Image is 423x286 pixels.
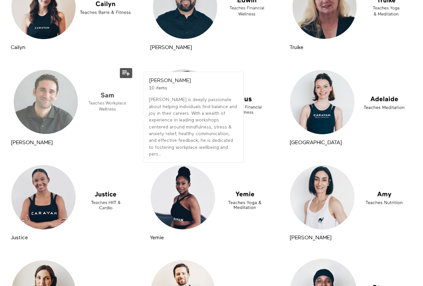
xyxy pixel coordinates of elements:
[120,68,132,78] button: Add to my list
[289,140,342,145] a: [GEOGRAPHIC_DATA]
[150,235,164,240] a: Yemie
[11,140,53,145] a: [PERSON_NAME]
[9,66,135,137] a: Sam
[148,162,274,233] a: Yemie
[288,66,414,137] a: Adelaide
[289,140,342,146] strong: Adelaide
[11,235,28,240] a: Justice
[149,78,191,83] strong: [PERSON_NAME]
[289,235,332,240] a: [PERSON_NAME]
[148,66,274,137] a: Gus
[11,140,53,146] strong: Sam
[149,96,238,158] p: [PERSON_NAME] is deeply passionate about helping individuals find balance and joy in their career...
[289,45,303,50] a: Truike
[150,45,192,50] strong: Edwin
[11,45,25,50] a: Cailyn
[149,86,167,90] span: 10 items
[150,45,192,50] a: [PERSON_NAME]
[9,162,135,233] a: Justice
[289,235,332,241] strong: Amy
[288,162,414,233] a: Amy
